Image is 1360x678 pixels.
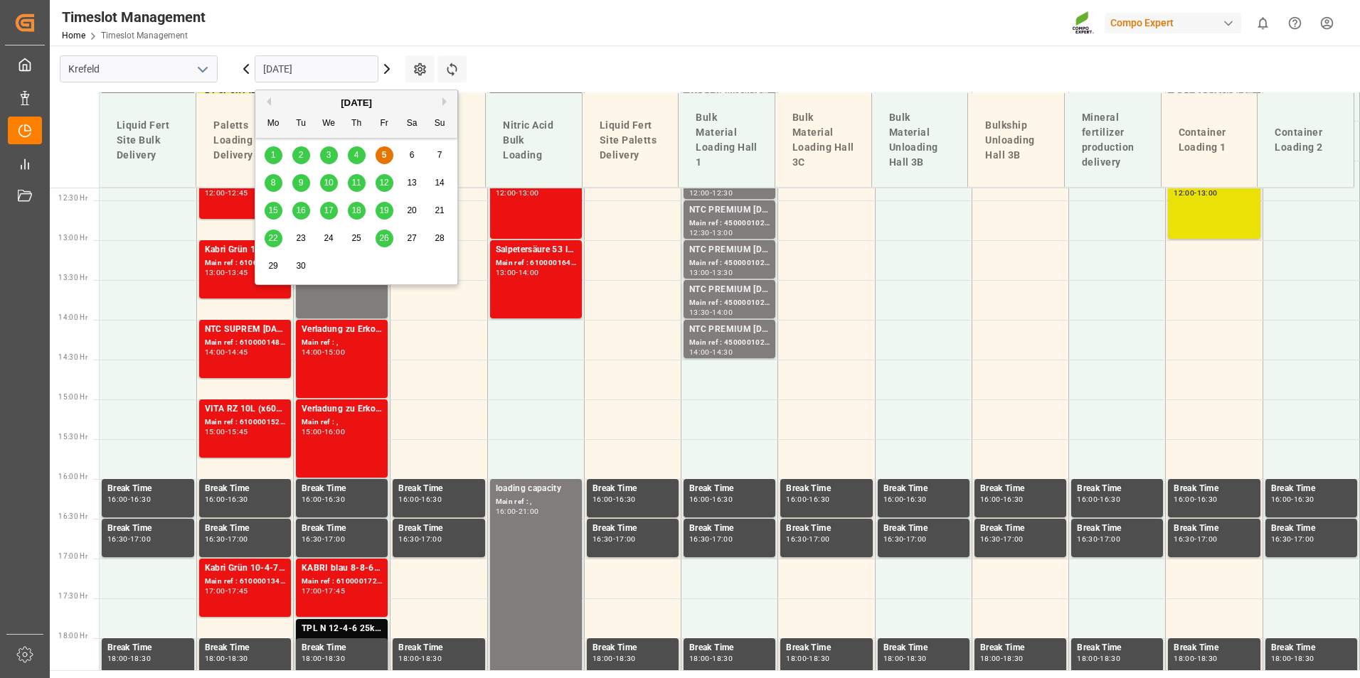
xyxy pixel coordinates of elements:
[710,536,712,542] div: -
[351,178,361,188] span: 11
[712,536,733,542] div: 17:00
[351,205,361,215] span: 18
[435,205,444,215] span: 21
[205,496,225,502] div: 16:00
[58,592,87,600] span: 17:30 Hr
[398,536,419,542] div: 16:30
[302,429,322,435] div: 15:00
[58,234,87,242] span: 13:00 Hr
[205,522,285,536] div: Break Time
[265,230,282,247] div: Choose Monday, September 22nd, 2025
[302,561,382,576] div: KABRI blau 8-8-6 200L (x4) DE,ENKabri blau 8-8-6 20L (x48) DE,EN
[442,97,451,106] button: Next Month
[351,233,361,243] span: 25
[302,522,382,536] div: Break Time
[1194,190,1196,196] div: -
[265,174,282,192] div: Choose Monday, September 8th, 2025
[398,522,479,536] div: Break Time
[980,522,1061,536] div: Break Time
[689,522,770,536] div: Break Time
[107,522,188,536] div: Break Time
[58,552,87,560] span: 17:00 Hr
[593,496,613,502] div: 16:00
[228,349,248,355] div: 14:45
[348,202,366,220] div: Choose Thursday, September 18th, 2025
[516,508,518,515] div: -
[1271,641,1351,655] div: Break Time
[128,536,130,542] div: -
[689,496,710,502] div: 16:00
[689,283,770,297] div: NTC PREMIUM [DATE]+3+TE BULK
[376,146,393,164] div: Choose Friday, September 5th, 2025
[419,536,421,542] div: -
[1173,119,1246,161] div: Container Loading 1
[407,205,416,215] span: 20
[1003,496,1024,502] div: 16:30
[60,55,218,82] input: Type to search/select
[111,112,184,168] div: Liquid Fert Site Bulk Delivery
[1174,496,1194,502] div: 16:00
[205,429,225,435] div: 15:00
[265,115,282,133] div: Mo
[1247,7,1279,39] button: show 0 new notifications
[322,349,324,355] div: -
[883,522,964,536] div: Break Time
[324,655,345,662] div: 18:30
[225,588,228,594] div: -
[292,202,310,220] div: Choose Tuesday, September 16th, 2025
[786,641,866,655] div: Break Time
[322,655,324,662] div: -
[322,588,324,594] div: -
[302,496,322,502] div: 16:00
[689,190,710,196] div: 12:00
[208,112,281,168] div: Paletts Loading & Delivery 1
[615,536,636,542] div: 17:00
[496,190,516,196] div: 12:00
[320,115,338,133] div: We
[58,274,87,281] span: 13:30 Hr
[786,522,866,536] div: Break Time
[435,233,444,243] span: 28
[689,309,710,316] div: 13:30
[786,496,807,502] div: 16:00
[260,141,454,280] div: month 2025-09
[225,496,228,502] div: -
[320,202,338,220] div: Choose Wednesday, September 17th, 2025
[302,588,322,594] div: 17:00
[265,146,282,164] div: Choose Monday, September 1st, 2025
[107,641,188,655] div: Break Time
[228,269,248,276] div: 13:45
[689,217,770,230] div: Main ref : 4500001025, 2000001045
[403,230,421,247] div: Choose Saturday, September 27th, 2025
[296,261,305,271] span: 30
[689,349,710,355] div: 14:00
[228,190,248,196] div: 12:45
[1077,496,1098,502] div: 16:00
[324,349,345,355] div: 15:00
[268,233,277,243] span: 22
[710,190,712,196] div: -
[1077,641,1157,655] div: Break Time
[883,641,964,655] div: Break Time
[519,508,539,515] div: 21:00
[496,508,516,515] div: 16:00
[205,576,285,588] div: Main ref : 6100001345, 2000000525
[228,655,248,662] div: 18:30
[322,496,324,502] div: -
[322,536,324,542] div: -
[255,96,457,110] div: [DATE]
[62,6,206,28] div: Timeslot Management
[320,230,338,247] div: Choose Wednesday, September 24th, 2025
[376,230,393,247] div: Choose Friday, September 26th, 2025
[302,636,382,648] div: Main ref : 6100001469, 2000000706;
[130,655,151,662] div: 18:30
[1194,536,1196,542] div: -
[710,349,712,355] div: -
[613,496,615,502] div: -
[299,178,304,188] span: 9
[1194,496,1196,502] div: -
[593,536,613,542] div: 16:30
[1269,119,1342,161] div: Container Loading 2
[228,496,248,502] div: 16:30
[712,230,733,236] div: 13:00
